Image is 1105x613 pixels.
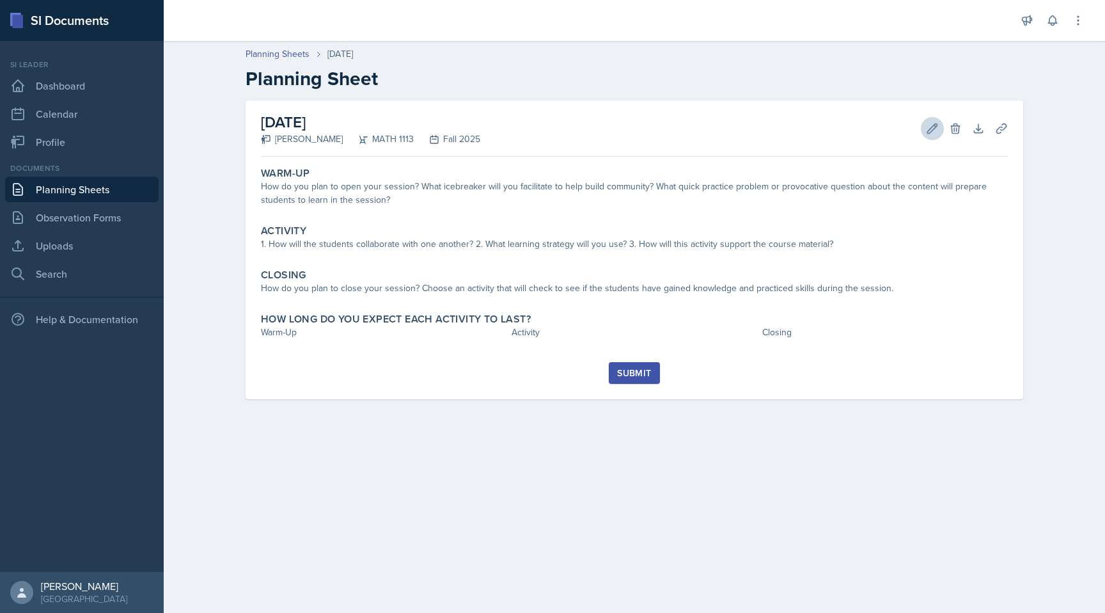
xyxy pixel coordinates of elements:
a: Search [5,261,159,287]
div: Closing [762,326,1008,339]
div: [PERSON_NAME] [261,132,343,146]
div: 1. How will the students collaborate with one another? 2. What learning strategy will you use? 3.... [261,237,1008,251]
a: Calendar [5,101,159,127]
div: Submit [617,368,651,378]
div: How do you plan to close your session? Choose an activity that will check to see if the students ... [261,282,1008,295]
div: Documents [5,163,159,174]
a: Profile [5,129,159,155]
label: How long do you expect each activity to last? [261,313,531,326]
a: Observation Forms [5,205,159,230]
div: MATH 1113 [343,132,414,146]
h2: [DATE] [261,111,480,134]
div: [PERSON_NAME] [41,580,127,593]
div: Fall 2025 [414,132,480,146]
div: Si leader [5,59,159,70]
a: Planning Sheets [5,177,159,202]
a: Uploads [5,233,159,259]
label: Activity [261,225,306,237]
div: How do you plan to open your session? What icebreaker will you facilitate to help build community... [261,180,1008,207]
a: Planning Sheets [246,47,310,61]
div: Warm-Up [261,326,506,339]
label: Warm-Up [261,167,310,180]
div: [DATE] [327,47,353,61]
label: Closing [261,269,306,282]
button: Submit [609,362,659,384]
h2: Planning Sheet [246,67,1023,90]
div: Help & Documentation [5,306,159,332]
div: Activity [512,326,757,339]
div: [GEOGRAPHIC_DATA] [41,593,127,605]
a: Dashboard [5,73,159,99]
